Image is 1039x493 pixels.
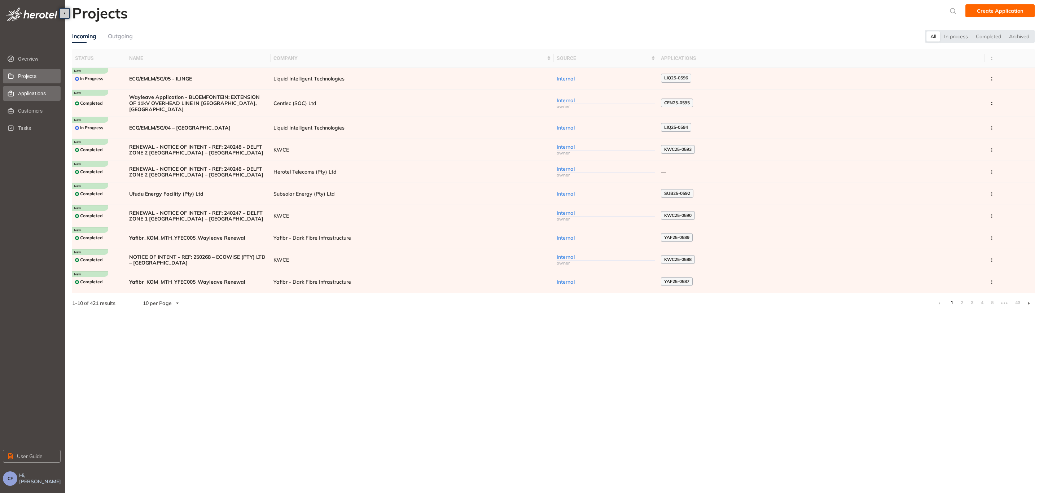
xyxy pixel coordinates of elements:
span: Company [273,54,545,62]
a: 2 [958,297,965,308]
span: RENEWAL - NOTICE OF INTENT - REF: 240248 - DELFT ZONE 2 [GEOGRAPHIC_DATA] – [GEOGRAPHIC_DATA] [129,144,268,156]
span: Yafibr_KOM_MTH_YFEC005_Wayleave Renewal [129,235,268,241]
button: User Guide [3,450,61,463]
button: CF [3,471,17,486]
span: YAF25-0589 [664,235,689,240]
a: 3 [968,297,976,308]
span: — [661,169,666,175]
li: 3 [968,297,976,309]
span: ECG/EMLM/SG/05 - ILINGE [129,76,268,82]
span: KWCE [273,257,551,263]
div: Internal [557,76,655,82]
span: Projects [18,69,55,83]
span: User Guide [17,452,43,460]
div: Internal [557,144,655,150]
span: CEN25-0595 [664,100,690,105]
span: KWC25-0590 [664,213,692,218]
span: Centlec (SOC) Ltd [273,100,551,106]
img: logo [6,7,57,21]
li: 4 [978,297,986,309]
span: KWCE [273,213,551,219]
span: SUB25-0592 [664,191,690,196]
div: Internal [557,210,655,217]
th: Applications [658,49,984,68]
div: Internal [557,254,655,261]
div: owner [557,217,655,222]
li: Next Page [1023,297,1035,309]
span: Completed [80,101,102,106]
span: LIQ25-0596 [664,75,688,80]
span: Source [557,54,650,62]
div: All [926,31,940,42]
span: Liquid Intelligent Technologies [273,76,551,82]
span: Yafibr - Dark Fibre Infrastructure [273,235,551,241]
div: Internal [557,125,655,131]
span: Liquid Intelligent Technologies [273,125,551,131]
span: Herotel Telecoms (Pty) Ltd [273,169,551,175]
span: Wayleave Application - BLOEMFONTEIN: EXTENSION OF 11kV OVERHEAD LINE IN [GEOGRAPHIC_DATA], [GEOGR... [129,94,268,112]
div: Internal [557,279,655,285]
div: Archived [1005,31,1033,42]
span: RENEWAL - NOTICE OF INTENT - REF: 240247 – DELFT ZONE 1 [GEOGRAPHIC_DATA] – [GEOGRAPHIC_DATA] [129,210,268,222]
span: Customers [18,104,55,118]
a: 1 [948,297,955,308]
span: Subsolar Energy (Pty) Ltd [273,191,551,197]
li: 5 [988,297,996,309]
div: Internal [557,166,655,173]
li: 2 [958,297,965,309]
span: CF [8,476,13,481]
span: Tasks [18,121,55,135]
div: owner [557,173,655,178]
span: In Progress [80,76,103,81]
span: Completed [80,191,102,196]
div: Internal [557,97,655,104]
span: Completed [80,147,102,152]
th: Source [554,49,658,68]
span: 421 results [90,300,115,306]
li: Next 5 Pages [999,297,1010,309]
span: Overview [18,52,55,66]
span: KWC25-0593 [664,147,692,152]
div: Internal [557,191,655,197]
h2: Projects [72,4,128,22]
div: owner [557,150,655,156]
div: Completed [972,31,1005,42]
a: 5 [988,297,996,308]
a: 4 [978,297,986,308]
span: In Progress [80,125,103,130]
span: Applications [18,86,55,101]
th: Name [126,49,271,68]
span: NOTICE OF INTENT - REF: 250268 – ECOWISE (PTY) LTD – [GEOGRAPHIC_DATA] [129,254,268,266]
span: KWC25-0588 [664,257,692,262]
strong: 1 - 10 [72,300,83,306]
span: Completed [80,169,102,174]
div: In process [940,31,972,42]
span: ECG/EMLM/SG/04 – [GEOGRAPHIC_DATA] [129,125,268,131]
span: Completed [80,279,102,284]
span: Yafibr_KOM_MTH_YFEC005_Wayleave Renewal [129,279,268,285]
div: owner [557,104,655,109]
span: LIQ25-0594 [664,125,688,130]
div: Outgoing [108,32,133,41]
li: 43 [1013,297,1020,309]
span: Completed [80,235,102,240]
span: YAF25-0587 [664,279,689,284]
span: Completed [80,213,102,218]
span: Ufudu Energy Facility (Pty) Ltd [129,191,268,197]
li: 1 [948,297,955,309]
div: owner [557,261,655,266]
span: Create Application [977,7,1023,15]
span: KWCE [273,147,551,153]
span: Yafibr - Dark Fibre Infrastructure [273,279,551,285]
span: RENEWAL - NOTICE OF INTENT - REF: 240248 - DELFT ZONE 2 [GEOGRAPHIC_DATA] – [GEOGRAPHIC_DATA] [129,166,268,178]
span: Hi, [PERSON_NAME] [19,472,62,485]
span: Completed [80,257,102,262]
div: Incoming [72,32,96,41]
th: Status [72,49,126,68]
div: Internal [557,235,655,241]
div: of [61,299,127,307]
li: Previous Page [934,297,945,309]
button: Create Application [965,4,1035,17]
a: 43 [1013,297,1020,308]
th: Company [271,49,554,68]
